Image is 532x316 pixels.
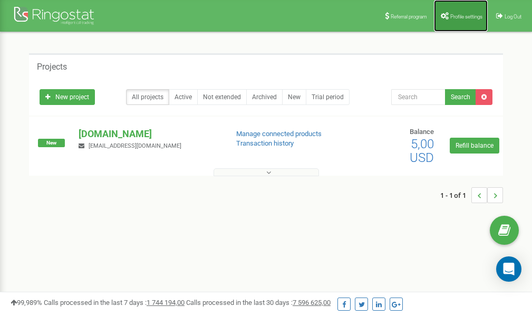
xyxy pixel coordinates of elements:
[306,89,350,105] a: Trial period
[186,299,331,307] span: Calls processed in the last 30 days :
[496,256,521,282] div: Open Intercom Messenger
[197,89,247,105] a: Not extended
[450,14,482,20] span: Profile settings
[147,299,185,307] u: 1 744 194,00
[79,127,219,141] p: [DOMAIN_NAME]
[246,89,283,105] a: Archived
[11,299,42,307] span: 99,989%
[440,187,471,203] span: 1 - 1 of 1
[44,299,185,307] span: Calls processed in the last 7 days :
[440,177,503,214] nav: ...
[126,89,169,105] a: All projects
[40,89,95,105] a: New project
[391,14,427,20] span: Referral program
[236,130,322,138] a: Manage connected products
[38,139,65,147] span: New
[236,139,294,147] a: Transaction history
[410,137,434,165] span: 5,00 USD
[89,142,181,149] span: [EMAIL_ADDRESS][DOMAIN_NAME]
[445,89,476,105] button: Search
[450,138,499,154] a: Refill balance
[169,89,198,105] a: Active
[505,14,521,20] span: Log Out
[410,128,434,136] span: Balance
[293,299,331,307] u: 7 596 625,00
[37,62,67,72] h5: Projects
[282,89,306,105] a: New
[391,89,446,105] input: Search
